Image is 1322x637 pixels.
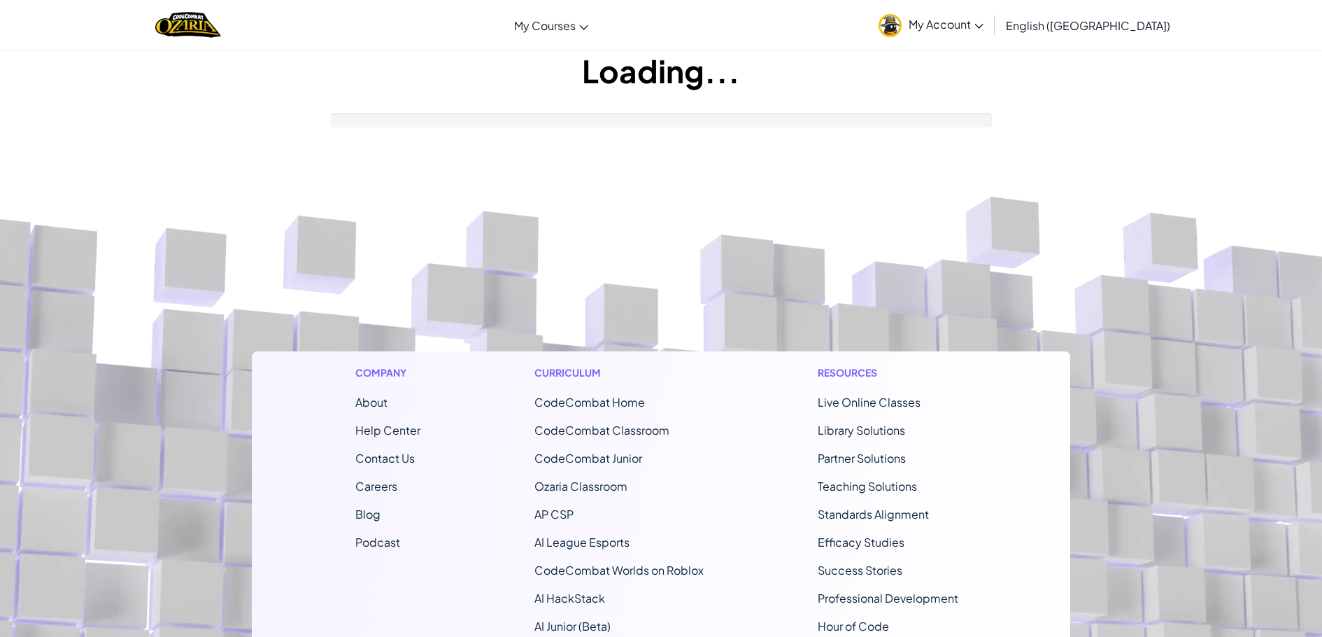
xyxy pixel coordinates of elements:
[818,591,958,605] a: Professional Development
[534,591,605,605] a: AI HackStack
[909,17,983,31] span: My Account
[355,395,388,409] a: About
[818,563,902,577] a: Success Stories
[155,10,220,39] a: Ozaria by CodeCombat logo
[155,10,220,39] img: Home
[818,535,904,549] a: Efficacy Studies
[355,507,381,521] a: Blog
[534,563,704,577] a: CodeCombat Worlds on Roblox
[1006,18,1170,33] span: English ([GEOGRAPHIC_DATA])
[818,395,921,409] a: Live Online Classes
[355,365,420,380] h1: Company
[818,479,917,493] a: Teaching Solutions
[534,423,669,437] a: CodeCombat Classroom
[534,365,704,380] h1: Curriculum
[534,535,630,549] a: AI League Esports
[355,451,415,465] span: Contact Us
[534,395,645,409] span: CodeCombat Home
[818,619,889,633] a: Hour of Code
[818,507,929,521] a: Standards Alignment
[999,6,1177,44] a: English ([GEOGRAPHIC_DATA])
[514,18,576,33] span: My Courses
[355,535,400,549] a: Podcast
[534,619,611,633] a: AI Junior (Beta)
[355,479,397,493] a: Careers
[879,14,902,37] img: avatar
[355,423,420,437] a: Help Center
[507,6,595,44] a: My Courses
[818,365,967,380] h1: Resources
[534,451,642,465] a: CodeCombat Junior
[872,3,990,47] a: My Account
[534,479,627,493] a: Ozaria Classroom
[818,423,905,437] a: Library Solutions
[534,507,574,521] a: AP CSP
[818,451,906,465] a: Partner Solutions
